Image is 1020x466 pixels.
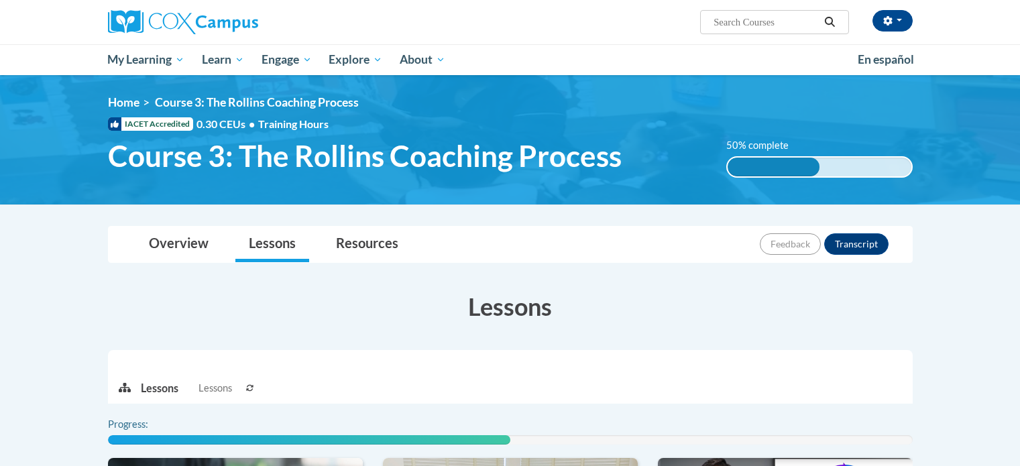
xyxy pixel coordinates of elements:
[726,138,803,153] label: 50% complete
[202,52,244,68] span: Learn
[141,381,178,396] p: Lessons
[108,10,258,34] img: Cox Campus
[99,44,194,75] a: My Learning
[323,227,412,262] a: Resources
[235,227,309,262] a: Lessons
[108,95,139,109] a: Home
[819,14,840,30] button: Search
[391,44,454,75] a: About
[872,10,913,32] button: Account Settings
[728,158,819,176] div: 50% complete
[107,52,184,68] span: My Learning
[262,52,312,68] span: Engage
[88,44,933,75] div: Main menu
[108,117,193,131] span: IACET Accredited
[849,46,923,74] a: En español
[253,44,321,75] a: Engage
[108,417,185,432] label: Progress:
[199,381,232,396] span: Lessons
[196,117,258,131] span: 0.30 CEUs
[108,290,913,323] h3: Lessons
[193,44,253,75] a: Learn
[858,52,914,66] span: En español
[329,52,382,68] span: Explore
[249,117,255,130] span: •
[824,233,889,255] button: Transcript
[108,138,622,174] span: Course 3: The Rollins Coaching Process
[155,95,359,109] span: Course 3: The Rollins Coaching Process
[760,233,821,255] button: Feedback
[135,227,222,262] a: Overview
[258,117,329,130] span: Training Hours
[320,44,391,75] a: Explore
[108,10,363,34] a: Cox Campus
[400,52,445,68] span: About
[712,14,819,30] input: Search Courses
